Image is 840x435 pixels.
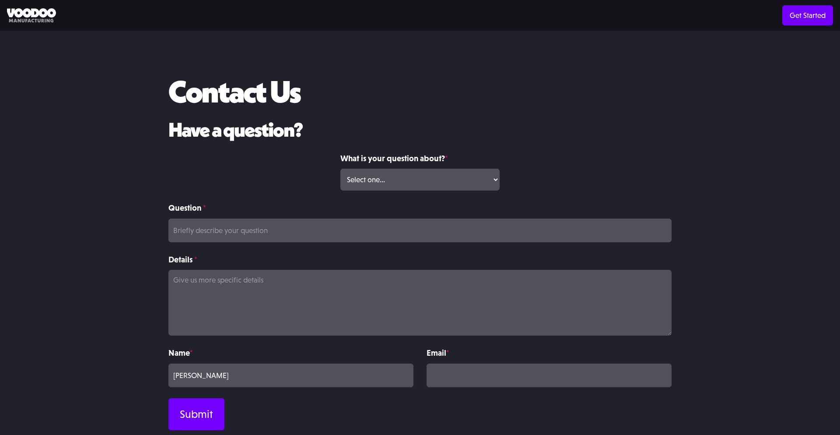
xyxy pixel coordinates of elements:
label: Name [168,347,413,359]
input: Briefly describe your question [168,219,672,242]
form: Contact Form [168,152,672,430]
strong: Question [168,203,201,212]
h2: Have a question? [168,119,672,141]
label: Email [427,347,672,359]
a: Get Started [782,5,833,25]
strong: Details [168,255,192,264]
img: Voodoo Manufacturing logo [7,8,56,23]
label: What is your question about? [340,152,499,165]
input: Submit [168,398,224,430]
h1: Contact Us [168,74,300,108]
